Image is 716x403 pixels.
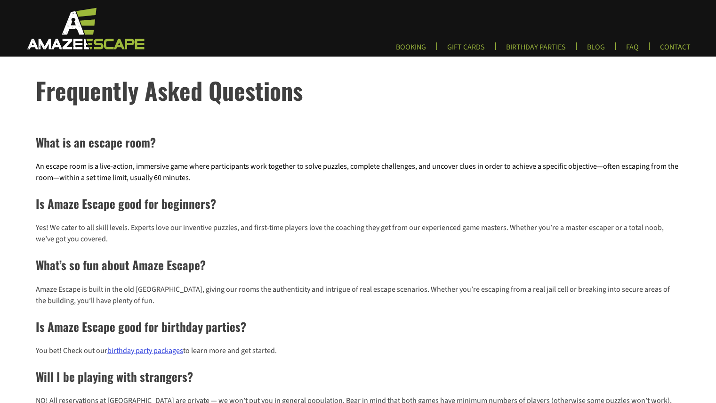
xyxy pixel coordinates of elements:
h2: Will I be playing with strangers? [36,368,680,386]
h1: Frequently Asked Questions [36,73,716,108]
a: BIRTHDAY PARTIES [499,42,573,58]
a: GIFT CARDS [440,42,492,58]
a: CONTACT [652,42,698,58]
p: Yes! We cater to all skill levels. Experts love our inventive puzzles, and first-time players lov... [36,222,680,245]
p: Amaze Escape is built in the old [GEOGRAPHIC_DATA], giving our rooms the authenticity and intrigu... [36,284,680,306]
h2: What is an escape room? [36,133,680,151]
p: You bet! Check out our to learn more and get started. [36,345,680,356]
a: FAQ [619,42,646,58]
p: An escape room is a live-action, immersive game where participants work together to solve puzzles... [36,161,680,183]
img: Escape Room Game in Boston Area [15,7,154,50]
h2: Is Amaze Escape good for beginners? [36,195,680,213]
h2: What’s so fun about Amaze Escape? [36,256,680,274]
a: birthday party packages [107,345,183,356]
a: BLOG [579,42,612,58]
a: BOOKING [388,42,434,58]
h2: Is Amaze Escape good for birthday parties? [36,318,680,336]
